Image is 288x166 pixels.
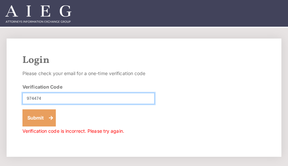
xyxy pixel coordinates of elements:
[22,69,155,78] p: Please check your email for a one-time verification code
[22,109,56,126] button: Submit
[22,54,266,66] h2: Login
[5,5,71,23] img: Attorneys Information Exchange Group
[22,128,124,134] span: Verification code is incorrect. Please try again.
[22,83,62,90] label: Verification Code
